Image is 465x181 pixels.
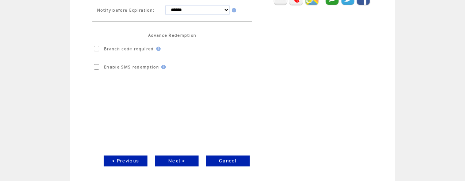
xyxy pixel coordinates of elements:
span: Advance Redemption [148,33,197,38]
span: Notify before Expiration: [97,8,165,13]
span: Branch code required [100,46,154,51]
a: Next > [155,156,199,166]
a: Cancel [206,156,250,166]
img: help.gif [159,65,166,69]
a: < Previous [104,156,147,166]
img: help.gif [230,8,236,12]
img: help.gif [154,47,161,51]
span: Enable SMS redemption [100,64,159,70]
